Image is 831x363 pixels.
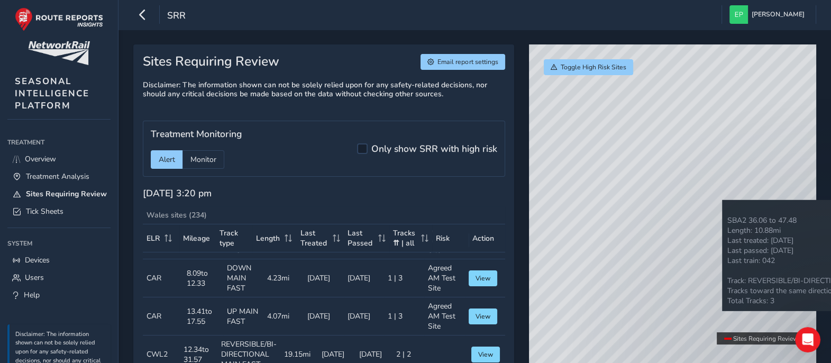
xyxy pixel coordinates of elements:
[7,203,111,220] a: Tick Sheets
[7,185,111,203] a: Sites Requiring Review
[263,259,304,297] td: 4.23mi
[476,312,490,321] span: View
[223,297,263,335] td: UP MAIN FAST
[729,5,808,24] button: [PERSON_NAME]
[25,273,44,283] span: Users
[371,143,497,155] h5: Only show SRR with high risk
[167,9,186,24] span: srr
[263,297,304,335] td: 4.07mi
[424,259,464,297] td: Agreed AM Test Site
[143,259,183,297] td: CAR
[384,259,424,297] td: 1 | 3
[300,228,329,248] span: Last Treated
[7,235,111,251] div: System
[26,206,63,216] span: Tick Sheets
[25,255,50,265] span: Devices
[733,334,798,343] span: Sites Requiring Review
[25,154,56,164] span: Overview
[752,5,805,24] span: [PERSON_NAME]
[469,270,498,286] button: View
[183,233,210,243] span: Mileage
[151,129,242,140] h5: Treatment Monitoring
[26,171,89,181] span: Treatment Analysis
[437,58,498,66] span: Email report settings
[561,63,626,71] span: Toggle High Risk Sites
[795,327,820,352] iframe: Intercom live chat
[159,155,175,165] span: Alert
[344,297,384,335] td: [DATE]
[729,5,748,24] img: diamond-layout
[7,134,111,150] div: Treatment
[7,269,111,286] a: Users
[472,233,494,243] span: Action
[15,7,103,31] img: rr logo
[143,81,505,99] h6: Disclaimer: The information shown can not be solely relied upon for any safety-related decisions,...
[151,150,182,169] div: Alert
[544,59,634,75] button: Toggle High Risk Sites
[187,268,208,288] div: 8.09 to 12.33
[24,290,40,300] span: Help
[26,189,107,199] span: Sites Requiring Review
[15,75,89,112] span: SEASONAL INTELLIGENCE PLATFORM
[304,259,344,297] td: [DATE]
[256,233,280,243] span: Length
[220,228,249,248] span: Track type
[7,251,111,269] a: Devices
[143,54,279,70] h3: Sites Requiring Review
[384,297,424,335] td: 1 | 3
[469,308,498,324] button: View
[424,297,464,335] td: Agreed AM Test Site
[143,188,212,199] h5: [DATE] 3:20 pm
[143,297,183,335] td: CAR
[393,228,417,248] span: Tracks ⇈ | all
[344,259,384,297] td: [DATE]
[7,286,111,304] a: Help
[471,347,500,362] button: View
[436,233,450,243] span: Risk
[304,297,344,335] td: [DATE]
[7,168,111,185] a: Treatment Analysis
[348,228,375,248] span: Last Passed
[421,54,505,70] button: Email report settings
[7,150,111,168] a: Overview
[223,259,263,297] td: DOWN MAIN FAST
[476,274,490,283] span: View
[187,306,212,326] div: 13.41 to 17.55
[478,350,493,359] span: View
[190,155,216,165] span: Monitor
[147,210,207,220] span: Wales sites (234)
[28,41,90,65] img: customer logo
[147,233,160,243] span: ELR
[182,150,224,169] div: Monitor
